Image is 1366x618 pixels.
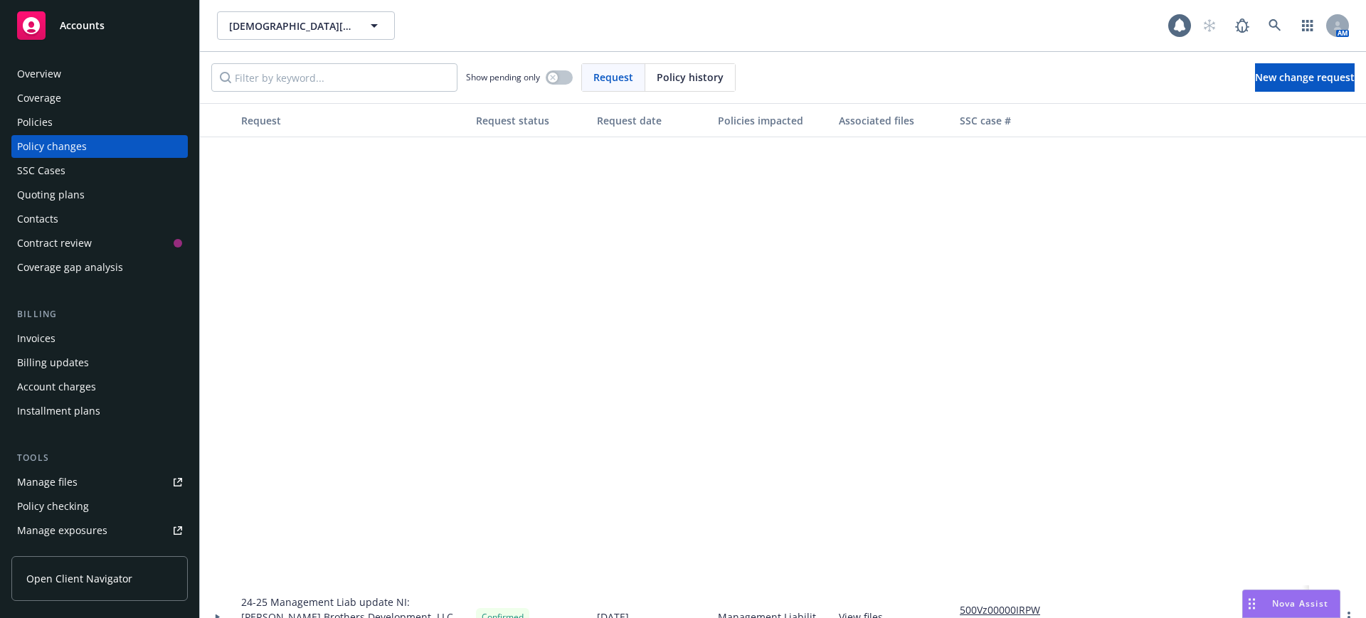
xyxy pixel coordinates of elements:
span: New change request [1255,70,1355,84]
div: Contract review [17,232,92,255]
a: SSC Cases [11,159,188,182]
div: Contacts [17,208,58,230]
div: Manage files [17,471,78,494]
a: Manage certificates [11,543,188,566]
a: Overview [11,63,188,85]
span: Open Client Navigator [26,571,132,586]
button: Request [235,103,470,137]
a: Contacts [11,208,188,230]
a: Installment plans [11,400,188,422]
div: Policies impacted [718,113,827,128]
span: [DEMOGRAPHIC_DATA][PERSON_NAME] Partners, LP [229,18,352,33]
button: Request date [591,103,712,137]
div: Tools [11,451,188,465]
a: Policies [11,111,188,134]
div: Coverage [17,87,61,110]
button: SSC case # [954,103,1061,137]
a: New change request [1255,63,1355,92]
div: Request status [476,113,586,128]
div: SSC Cases [17,159,65,182]
span: Accounts [60,20,105,31]
button: Policies impacted [712,103,833,137]
button: [DEMOGRAPHIC_DATA][PERSON_NAME] Partners, LP [217,11,395,40]
a: Coverage [11,87,188,110]
button: Request status [470,103,591,137]
span: Policy history [657,70,724,85]
a: Quoting plans [11,183,188,206]
a: Manage exposures [11,519,188,542]
a: Account charges [11,375,188,398]
a: Billing updates [11,351,188,374]
div: Associated files [839,113,948,128]
span: Request [593,70,633,85]
a: Search [1261,11,1289,40]
div: Manage exposures [17,519,107,542]
a: Accounts [11,6,188,46]
div: Overview [17,63,61,85]
div: Account charges [17,375,96,398]
div: Policy changes [17,135,87,158]
div: Invoices [17,327,55,350]
div: SSC case # [960,113,1055,128]
button: Nova Assist [1242,590,1340,618]
div: Policies [17,111,53,134]
a: Policy changes [11,135,188,158]
div: Drag to move [1243,590,1261,617]
div: Quoting plans [17,183,85,206]
a: Invoices [11,327,188,350]
div: Billing updates [17,351,89,374]
button: Associated files [833,103,954,137]
div: Installment plans [17,400,100,422]
a: Contract review [11,232,188,255]
span: Show pending only [466,71,540,83]
div: Billing [11,307,188,321]
a: Manage files [11,471,188,494]
a: Report a Bug [1228,11,1256,40]
div: Policy checking [17,495,89,518]
a: Coverage gap analysis [11,256,188,279]
div: Coverage gap analysis [17,256,123,279]
div: Request [241,113,465,128]
span: Nova Assist [1272,597,1328,609]
a: Start snowing [1195,11,1224,40]
a: Policy checking [11,495,188,518]
a: Switch app [1293,11,1322,40]
div: Request date [597,113,706,128]
div: Manage certificates [17,543,110,566]
input: Filter by keyword... [211,63,457,92]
